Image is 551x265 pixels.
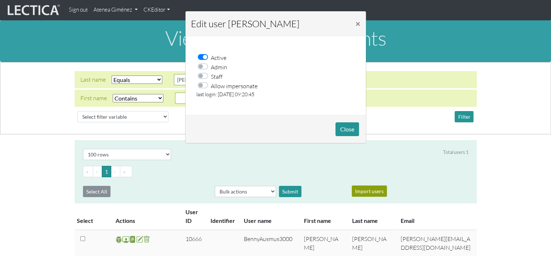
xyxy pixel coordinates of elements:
label: Active [211,53,226,62]
button: Close [350,13,366,34]
h5: Edit user [PERSON_NAME] [191,17,300,30]
label: Admin [211,62,227,72]
label: Staff [211,72,222,81]
span: × [355,18,360,29]
button: Close [335,122,359,136]
p: last login: [DATE] 09:20:45 [196,90,355,98]
label: Allow impersonate [211,81,258,90]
